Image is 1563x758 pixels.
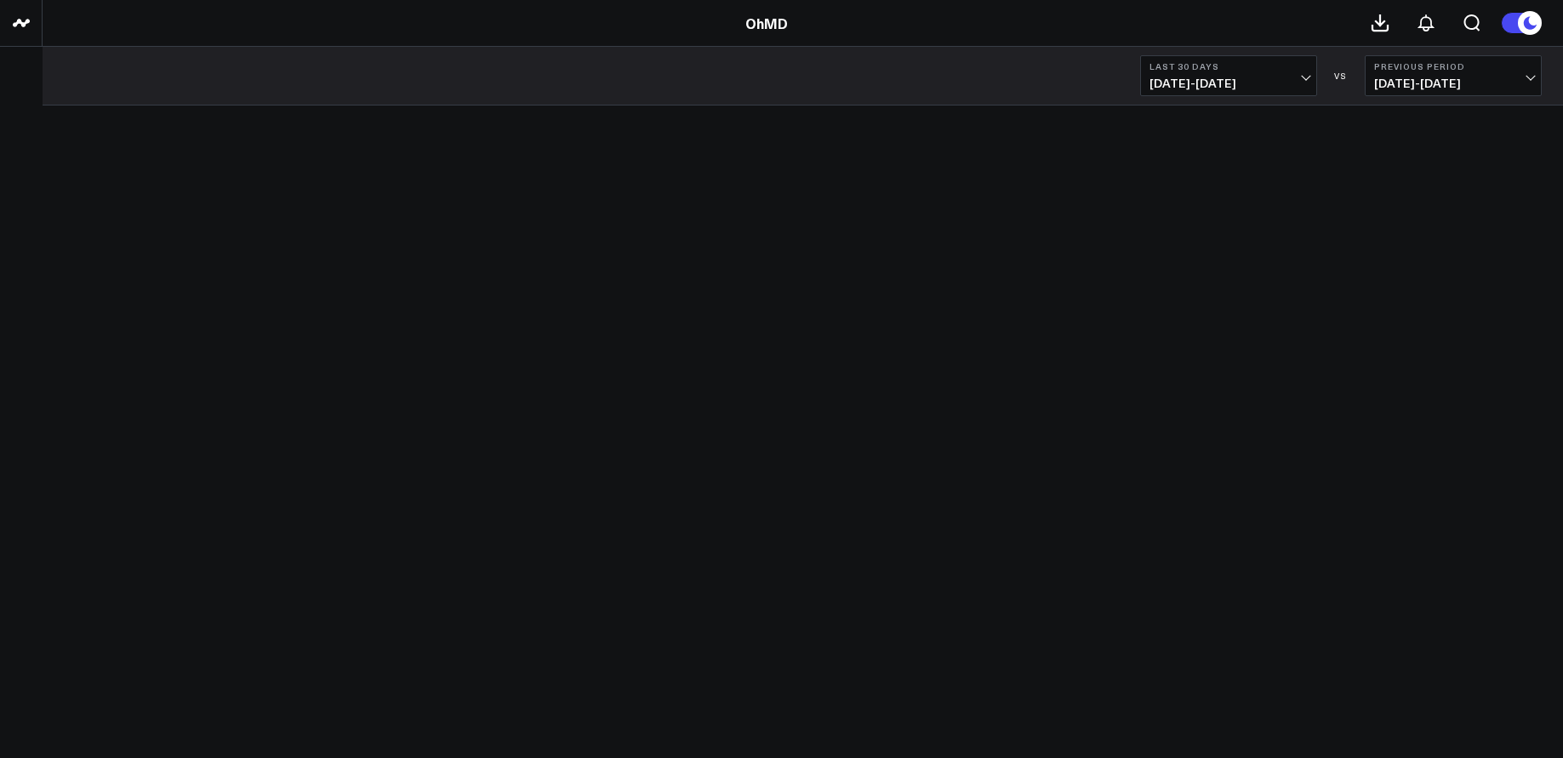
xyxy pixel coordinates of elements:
[1374,77,1532,90] span: [DATE] - [DATE]
[1374,61,1532,71] b: Previous Period
[1326,71,1356,81] div: VS
[1149,77,1308,90] span: [DATE] - [DATE]
[1365,55,1542,96] button: Previous Period[DATE]-[DATE]
[1140,55,1317,96] button: Last 30 Days[DATE]-[DATE]
[1149,61,1308,71] b: Last 30 Days
[745,14,788,32] a: OhMD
